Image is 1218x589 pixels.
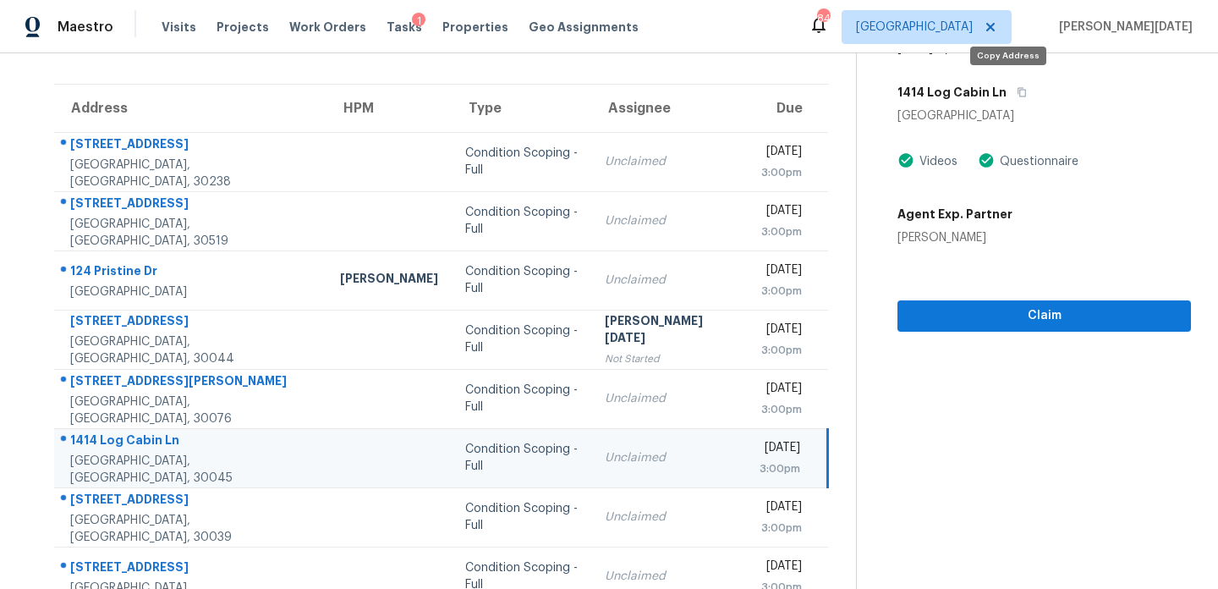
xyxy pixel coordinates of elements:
span: [PERSON_NAME][DATE] [1052,19,1193,36]
div: [PERSON_NAME] [340,270,438,291]
th: Type [452,85,591,132]
div: [DATE] [760,380,802,401]
div: Unclaimed [605,449,732,466]
div: Not Started [605,350,732,367]
div: 3:00pm [760,223,802,240]
div: [PERSON_NAME][DATE] [605,312,732,350]
div: [DATE] [760,558,802,579]
span: Tasks [387,21,422,33]
h5: Agent Exp. Partner [897,206,1012,223]
div: [STREET_ADDRESS] [70,559,313,580]
th: Assignee [591,85,746,132]
div: Condition Scoping - Full [465,263,578,297]
div: Condition Scoping - Full [465,441,578,475]
div: [STREET_ADDRESS] [70,491,313,512]
th: HPM [326,85,452,132]
div: 3:00pm [760,460,800,477]
th: Due [746,85,828,132]
div: [DATE] [760,143,802,164]
div: [GEOGRAPHIC_DATA] [897,107,1191,124]
span: Work Orders [289,19,366,36]
div: Unclaimed [605,153,732,170]
button: Claim [897,300,1191,332]
span: Claim [911,306,1177,327]
div: [DATE] [760,321,802,342]
div: [DATE] [760,498,802,520]
div: Unclaimed [605,568,732,585]
div: 3:00pm [760,283,802,300]
div: Videos [914,153,957,170]
div: 3:00pm [760,342,802,359]
div: 3:00pm [760,401,802,418]
div: [STREET_ADDRESS] [70,135,313,157]
img: Artifact Present Icon [978,151,995,169]
div: [GEOGRAPHIC_DATA], [GEOGRAPHIC_DATA], 30045 [70,453,313,487]
div: [STREET_ADDRESS][PERSON_NAME] [70,372,313,394]
div: Unclaimed [605,509,732,526]
div: Unclaimed [605,212,732,229]
div: [GEOGRAPHIC_DATA], [GEOGRAPHIC_DATA], 30039 [70,512,313,546]
div: [GEOGRAPHIC_DATA], [GEOGRAPHIC_DATA], 30519 [70,216,313,250]
div: Condition Scoping - Full [465,204,578,238]
div: Condition Scoping - Full [465,322,578,356]
div: Condition Scoping - Full [465,145,578,179]
div: [PERSON_NAME] [897,229,1012,246]
div: [DATE] [760,439,800,460]
div: 3:00pm [760,164,802,181]
div: 124 Pristine Dr [70,262,313,283]
div: 1 [412,13,425,30]
span: Maestro [58,19,113,36]
div: [GEOGRAPHIC_DATA], [GEOGRAPHIC_DATA], 30238 [70,157,313,190]
div: Condition Scoping - Full [465,500,578,534]
div: Condition Scoping - Full [465,382,578,416]
span: Projects [217,19,269,36]
div: 84 [817,10,829,27]
div: Unclaimed [605,390,732,407]
div: [STREET_ADDRESS] [70,312,313,333]
h5: 1414 Log Cabin Ln [897,84,1007,101]
div: [STREET_ADDRESS] [70,195,313,216]
div: [DATE] [760,202,802,223]
div: Questionnaire [995,153,1078,170]
div: 1414 Log Cabin Ln [70,432,313,453]
th: Address [54,85,326,132]
div: Unclaimed [605,272,732,289]
div: [GEOGRAPHIC_DATA] [70,283,313,300]
span: [GEOGRAPHIC_DATA] [856,19,973,36]
span: Visits [162,19,196,36]
div: [GEOGRAPHIC_DATA], [GEOGRAPHIC_DATA], 30044 [70,333,313,367]
span: Geo Assignments [529,19,639,36]
div: [GEOGRAPHIC_DATA], [GEOGRAPHIC_DATA], 30076 [70,394,313,427]
span: Properties [442,19,508,36]
div: 3:00pm [760,520,802,537]
img: Artifact Present Icon [897,151,914,169]
div: [DATE] [760,261,802,283]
